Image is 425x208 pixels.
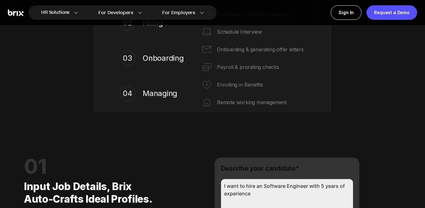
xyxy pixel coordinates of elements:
img: Brix Logo [8,9,24,16]
span: For Developers [98,9,133,16]
div: Remote working management [217,97,305,107]
span: Managing [143,88,187,98]
div: Schedule Interview [217,27,305,37]
a: Request a Demo [367,5,417,20]
div: 03 [120,51,135,66]
div: Input job details, Brix auto-crafts ideal profiles. [24,175,158,205]
div: 01 [24,158,158,175]
a: Sign In [331,5,362,20]
div: Payroll & prorating checks [217,62,305,72]
div: Onboarding & generating offer letters [217,44,305,54]
div: 04 [120,86,135,101]
span: For Employers [162,9,195,16]
span: HR Solutions [41,8,69,18]
span: Onboarding [143,53,187,63]
div: Enrolling in Benefits [217,80,305,90]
